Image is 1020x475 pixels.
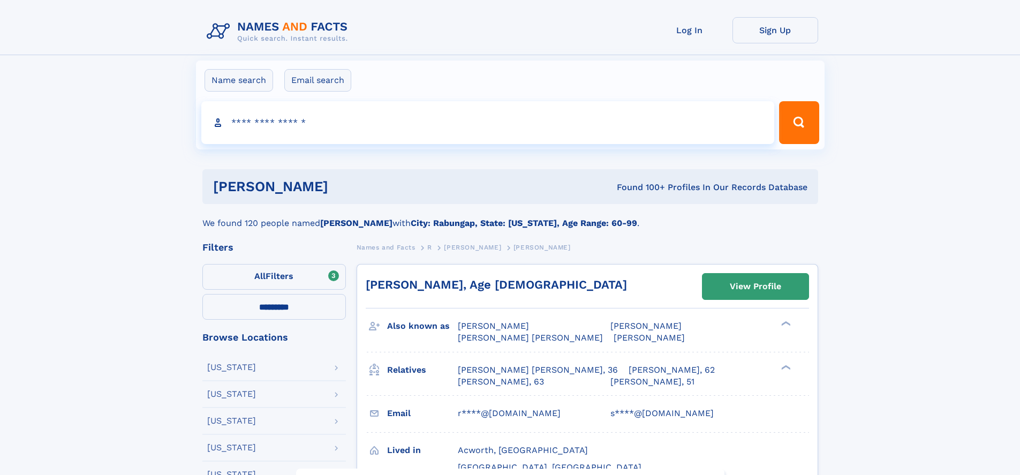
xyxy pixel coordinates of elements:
b: City: Rabungap, State: [US_STATE], Age Range: 60-99 [411,218,637,228]
a: View Profile [702,274,809,299]
a: Log In [647,17,732,43]
a: [PERSON_NAME], 62 [629,364,715,376]
div: We found 120 people named with . [202,204,818,230]
span: Acworth, [GEOGRAPHIC_DATA] [458,445,588,455]
input: search input [201,101,775,144]
div: ❯ [779,320,791,327]
button: Search Button [779,101,819,144]
h3: Lived in [387,441,458,459]
img: Logo Names and Facts [202,17,357,46]
h3: Relatives [387,361,458,379]
span: [PERSON_NAME] [444,244,501,251]
h1: [PERSON_NAME] [213,180,473,193]
a: Names and Facts [357,240,415,254]
span: [GEOGRAPHIC_DATA], [GEOGRAPHIC_DATA] [458,462,641,472]
span: R [427,244,432,251]
a: [PERSON_NAME], 63 [458,376,544,388]
div: ❯ [779,364,791,371]
span: All [254,271,266,281]
span: [PERSON_NAME] [614,333,685,343]
a: [PERSON_NAME] [444,240,501,254]
a: [PERSON_NAME] [PERSON_NAME], 36 [458,364,618,376]
span: [PERSON_NAME] [458,321,529,331]
div: [US_STATE] [207,363,256,372]
div: [US_STATE] [207,443,256,452]
b: [PERSON_NAME] [320,218,392,228]
label: Email search [284,69,351,92]
span: [PERSON_NAME] [PERSON_NAME] [458,333,603,343]
div: View Profile [730,274,781,299]
div: [US_STATE] [207,417,256,425]
span: [PERSON_NAME] [513,244,571,251]
a: Sign Up [732,17,818,43]
div: Browse Locations [202,333,346,342]
div: [US_STATE] [207,390,256,398]
h3: Also known as [387,317,458,335]
div: Filters [202,243,346,252]
span: [PERSON_NAME] [610,321,682,331]
h3: Email [387,404,458,423]
a: R [427,240,432,254]
label: Name search [205,69,273,92]
label: Filters [202,264,346,290]
a: [PERSON_NAME], Age [DEMOGRAPHIC_DATA] [366,278,627,291]
a: [PERSON_NAME], 51 [610,376,694,388]
div: Found 100+ Profiles In Our Records Database [472,182,807,193]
